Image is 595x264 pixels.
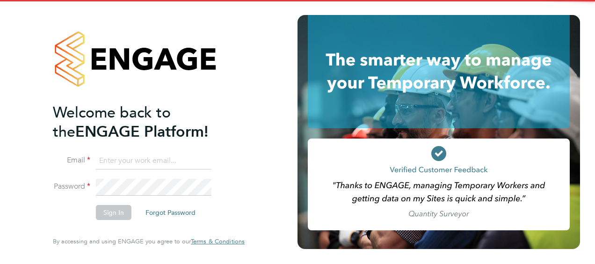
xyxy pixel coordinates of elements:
input: Enter your work email... [96,153,211,169]
span: Welcome back to the [53,103,171,141]
a: Terms & Conditions [191,238,245,245]
label: Email [53,155,90,165]
button: Forgot Password [138,205,203,220]
span: By accessing and using ENGAGE you agree to our [53,237,245,245]
h2: ENGAGE Platform! [53,103,235,141]
label: Password [53,182,90,191]
button: Sign In [96,205,131,220]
